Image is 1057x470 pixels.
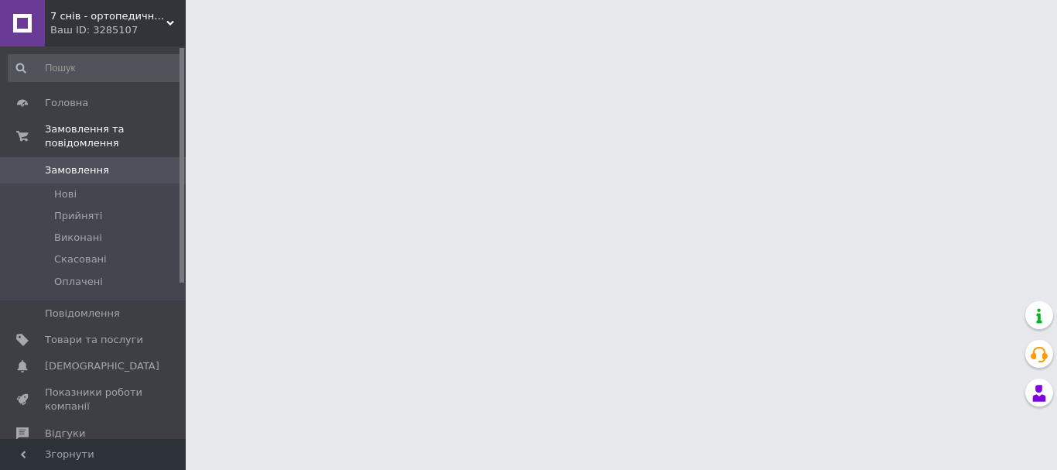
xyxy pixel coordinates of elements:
span: [DEMOGRAPHIC_DATA] [45,359,159,373]
span: Повідомлення [45,307,120,321]
span: Замовлення [45,163,109,177]
span: Показники роботи компанії [45,386,143,413]
span: Виконані [54,231,102,245]
span: Товари та послуги [45,333,143,347]
span: Відгуки [45,427,85,441]
span: Нові [54,187,77,201]
div: Ваш ID: 3285107 [50,23,186,37]
span: Скасовані [54,252,107,266]
input: Пошук [8,54,183,82]
span: 7 снів - ортопедичні матраци та ліжка [50,9,166,23]
span: Замовлення та повідомлення [45,122,186,150]
span: Головна [45,96,88,110]
span: Оплачені [54,275,103,289]
span: Прийняті [54,209,102,223]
